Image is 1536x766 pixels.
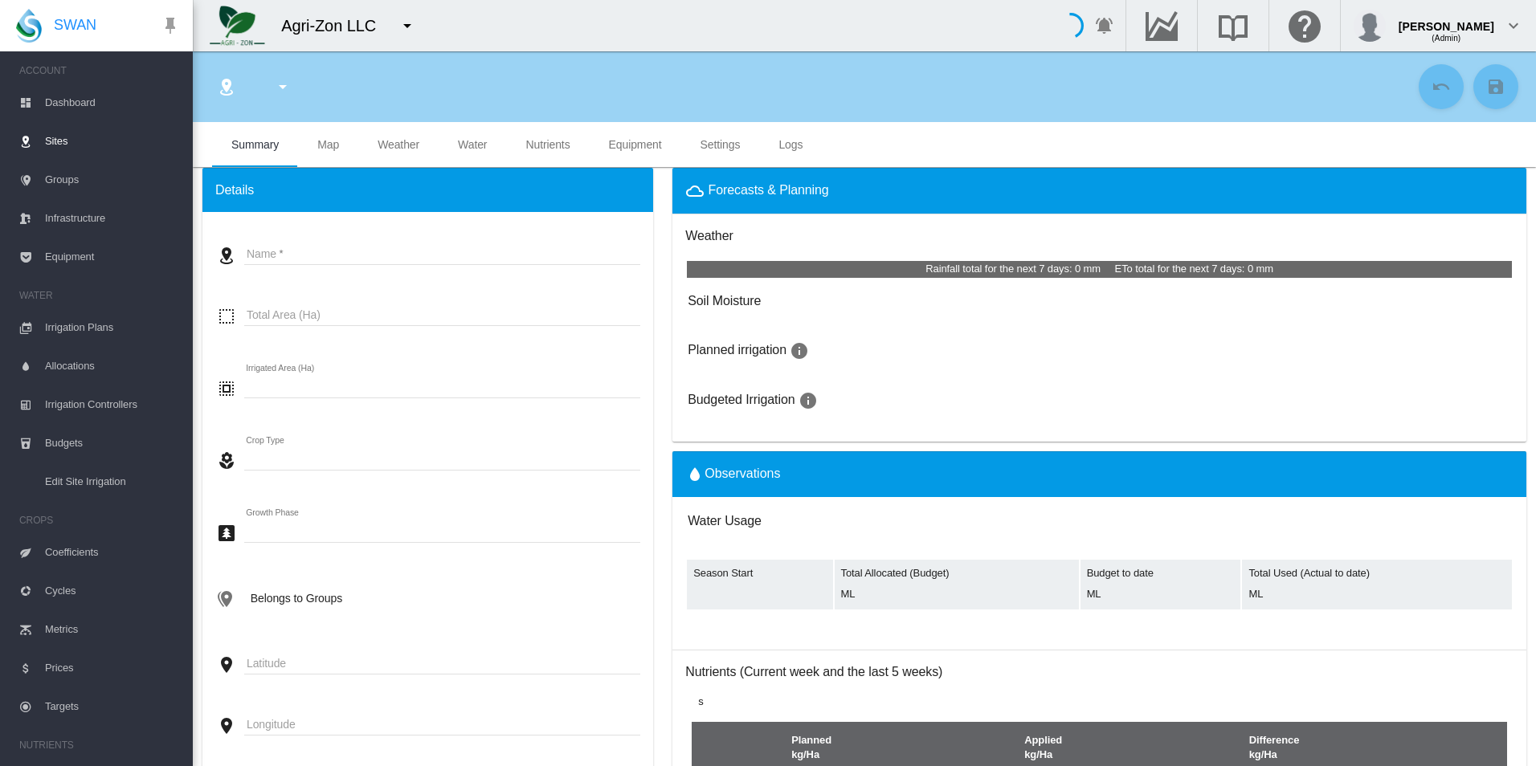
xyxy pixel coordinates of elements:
[217,77,236,96] md-icon: icon-map-marker-radius
[687,261,1512,277] td: Rainfall total for the next 7 days: 0 mm ETo total for the next 7 days: 0 mm
[217,379,236,398] md-icon: icon-select-all
[1142,16,1181,35] md-icon: Go to the Data Hub
[378,138,419,151] span: Weather
[685,465,780,484] button: icon-waterObservations
[685,181,705,201] md-icon: icon-weather-cloudy
[19,58,180,84] span: ACCOUNT
[458,138,487,151] span: Water
[685,465,705,484] md-icon: icon-water
[778,138,803,151] span: Logs
[799,391,818,410] md-icon: icon-information
[688,512,1400,530] h3: Water Usage
[215,589,235,609] md-icon: icon-map-marker-multiple
[701,138,741,151] span: Settings
[685,227,733,245] h3: Weather
[685,467,780,480] span: Observations
[1214,16,1252,35] md-icon: Search the knowledge base
[19,283,180,308] span: WATER
[398,16,417,35] md-icon: icon-menu-down
[685,663,1526,681] h3: Nutrients (Current week and the last 5 weeks)
[795,393,818,406] span: Days we are going to water
[45,385,180,424] span: Irrigation Controllers
[391,10,423,42] button: icon-menu-down
[45,572,180,610] span: Cycles
[709,183,829,197] span: Forecasts & Planning
[1486,77,1505,96] md-icon: icon-content-save
[1089,10,1121,42] button: icon-bell-ring
[217,307,236,326] md-icon: icon-select
[45,687,180,726] span: Targets
[1432,34,1460,43] span: (Admin)
[217,716,236,735] md-icon: icon-map-marker
[251,592,342,605] span: Belongs to Groups
[1432,77,1451,96] md-icon: icon-undo
[1419,64,1464,109] button: Cancel Changes
[19,732,180,758] span: NUTRIENTS
[1473,64,1518,109] button: Save Changes
[685,695,1514,709] div: s
[687,560,832,609] td: Season Start
[45,347,180,385] span: Allocations
[45,610,180,649] span: Metrics
[688,294,761,308] h3: Click to go to irrigation
[45,462,180,501] span: Edit Site Irrigation
[231,138,279,151] span: Summary
[45,649,180,687] span: Prices
[45,84,180,122] span: Dashboard
[273,77,292,96] md-icon: icon-menu-down
[1095,16,1114,35] md-icon: icon-bell-ring
[161,16,180,35] md-icon: icon-pin
[217,451,236,471] md-icon: icon-flower
[215,181,254,199] span: Details
[317,138,339,151] span: Map
[1399,12,1494,28] div: [PERSON_NAME]
[688,391,1511,410] h3: Budgeted Irrigation
[1242,560,1512,609] td: Total Used (Actual to date) ML
[16,9,42,43] img: SWAN-Landscape-Logo-Colour-drop.png
[45,308,180,347] span: Irrigation Plans
[688,341,1511,361] h3: Planned irrigation
[45,161,180,199] span: Groups
[217,246,236,265] md-icon: icon-map-marker-radius
[835,560,1079,609] td: Total Allocated (Budget) ML
[54,15,96,35] span: SWAN
[217,524,236,543] md-icon: icon-pine-tree-box
[45,238,180,276] span: Equipment
[525,138,570,151] span: Nutrients
[45,122,180,161] span: Sites
[267,71,299,103] button: icon-menu-down
[45,424,180,462] span: Budgets
[1504,16,1523,35] md-icon: icon-chevron-down
[210,6,265,46] img: 7FicoSLW9yRjj7F2+0uvjPufP+ga39vogPu+G1+wvBtcm3fNv859aGr42DJ5pXiEAAAAAAAAAAAAAAAAAAAAAAAAAAAAAAAAA...
[1081,560,1241,609] td: Budget to date ML
[790,341,809,361] md-icon: icon-information
[1285,16,1324,35] md-icon: Click here for help
[1354,10,1386,42] img: profile.jpg
[45,199,180,238] span: Infrastructure
[609,138,662,151] span: Equipment
[281,14,390,37] div: Agri-Zon LLC
[19,507,180,533] span: CROPS
[210,71,243,103] button: Click to go to list of Sites
[217,655,236,674] md-icon: icon-map-marker
[45,533,180,572] span: Coefficients
[786,343,809,357] span: Days we are going to water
